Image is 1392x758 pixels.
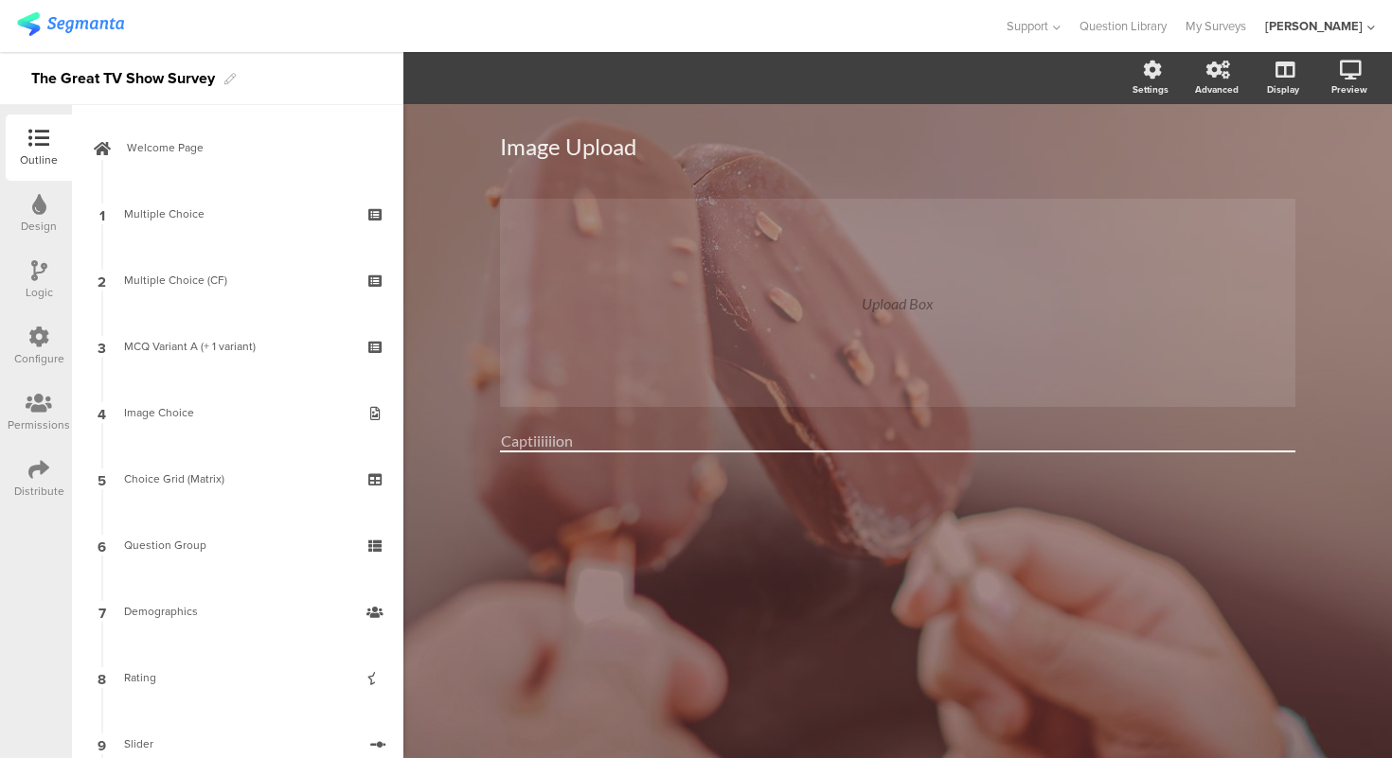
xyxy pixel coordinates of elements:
[77,446,399,512] a: 5 Choice Grid (Matrix)
[77,181,399,247] a: 1 Multiple Choice
[124,668,350,687] div: Rating
[500,431,1295,452] input: Type caption placeholder text here...
[77,644,399,711] a: 8 Rating
[1133,82,1169,97] div: Settings
[98,402,106,423] span: 4
[124,602,350,621] div: Demographics
[8,416,70,433] div: Permissions
[98,270,106,291] span: 2
[124,204,350,223] div: Multiple Choice
[98,535,106,555] span: 6
[20,151,58,168] div: Outline
[14,483,64,500] div: Distribute
[77,115,399,181] a: Welcome Page
[1267,82,1299,97] div: Display
[17,12,124,36] img: segmanta logo
[98,667,106,688] span: 8
[77,247,399,313] a: 2 Multiple Choice (CF)
[124,337,350,356] div: MCQ Variant A (+ 1 variant)
[99,203,105,224] span: 1
[124,271,350,290] div: Multiple Choice (CF)
[1331,82,1367,97] div: Preview
[500,132,1295,161] div: Image Upload
[14,350,64,367] div: Configure
[124,403,350,422] div: Image Choice
[77,313,399,379] a: 3 MCQ Variant A (+ 1 variant)
[21,218,57,235] div: Design
[862,294,934,312] div: Upload Box
[124,734,356,753] div: Slider
[124,536,350,555] div: Question Group
[98,468,106,489] span: 5
[98,733,106,754] span: 9
[98,336,106,357] span: 3
[124,469,350,488] div: Choice Grid (Matrix)
[77,578,399,644] a: 7 Demographics
[1195,82,1239,97] div: Advanced
[1007,17,1048,35] span: Support
[77,512,399,578] a: 6 Question Group
[127,138,369,157] span: Welcome Page
[26,284,53,301] div: Logic
[31,63,215,94] div: The Great TV Show Survey
[98,601,106,622] span: 7
[1265,17,1363,35] div: [PERSON_NAME]
[77,379,399,446] a: 4 Image Choice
